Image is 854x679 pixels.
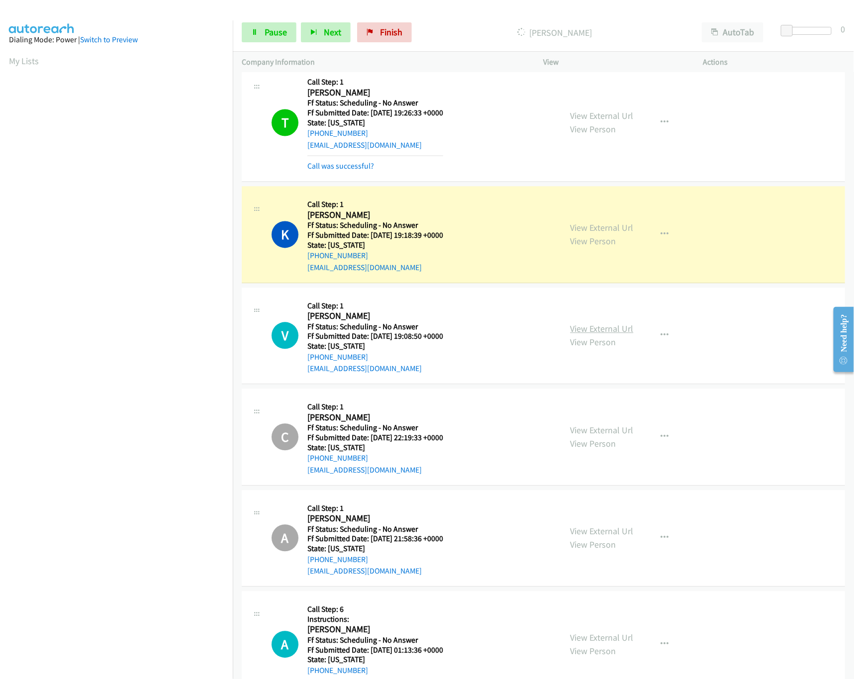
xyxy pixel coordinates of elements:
h1: V [272,322,298,349]
div: 0 [841,22,845,36]
div: The call has been skipped [272,424,298,451]
h2: [PERSON_NAME] [307,210,443,221]
a: View External Url [570,632,634,644]
a: [PHONE_NUMBER] [307,251,368,261]
h2: [PERSON_NAME] [307,88,443,99]
div: The call has been skipped [272,525,298,552]
a: [EMAIL_ADDRESS][DOMAIN_NAME] [307,364,422,374]
h5: Ff Submitted Date: [DATE] 01:13:36 +0000 [307,646,443,656]
h5: Ff Submitted Date: [DATE] 19:08:50 +0000 [307,332,443,342]
iframe: Dialpad [9,77,233,549]
a: Call was successful? [307,162,374,171]
h1: C [272,424,298,451]
h5: Ff Status: Scheduling - No Answer [307,98,443,108]
a: View External Url [570,425,634,436]
h1: T [272,109,298,136]
iframe: Resource Center [826,300,854,379]
h5: Ff Submitted Date: [DATE] 19:26:33 +0000 [307,108,443,118]
p: [PERSON_NAME] [425,26,684,39]
button: AutoTab [702,22,763,42]
h1: A [272,631,298,658]
div: The call is yet to be attempted [272,322,298,349]
a: [EMAIL_ADDRESS][DOMAIN_NAME] [307,567,422,576]
h5: State: [US_STATE] [307,443,443,453]
div: Delay between calls (in seconds) [786,27,832,35]
span: Finish [380,26,402,38]
h5: Ff Status: Scheduling - No Answer [307,322,443,332]
h1: A [272,525,298,552]
button: Next [301,22,351,42]
a: My Lists [9,55,39,67]
a: [EMAIL_ADDRESS][DOMAIN_NAME] [307,263,422,273]
h5: Call Step: 1 [307,78,443,88]
h5: Ff Submitted Date: [DATE] 19:18:39 +0000 [307,231,443,241]
p: Actions [703,56,845,68]
a: View Person [570,236,616,247]
h5: Ff Status: Scheduling - No Answer [307,636,443,646]
h1: K [272,221,298,248]
a: View Person [570,646,616,657]
h5: Instructions: [307,615,443,625]
a: View Person [570,539,616,551]
h2: [PERSON_NAME] [307,513,443,525]
a: View External Url [570,222,634,234]
a: [EMAIL_ADDRESS][DOMAIN_NAME] [307,141,422,150]
h2: [PERSON_NAME] [307,311,443,322]
h5: Call Step: 1 [307,301,443,311]
h5: State: [US_STATE] [307,544,443,554]
a: [PHONE_NUMBER] [307,555,368,565]
h5: Ff Submitted Date: [DATE] 21:58:36 +0000 [307,534,443,544]
a: Finish [357,22,412,42]
h5: Call Step: 1 [307,504,443,514]
a: View Person [570,438,616,450]
a: View Person [570,337,616,348]
h5: State: [US_STATE] [307,241,443,251]
h2: [PERSON_NAME] [307,412,443,424]
a: [PHONE_NUMBER] [307,129,368,138]
a: [PHONE_NUMBER] [307,454,368,463]
a: [EMAIL_ADDRESS][DOMAIN_NAME] [307,466,422,475]
span: Pause [265,26,287,38]
h5: State: [US_STATE] [307,655,443,665]
div: The call is yet to be attempted [272,631,298,658]
h5: Ff Status: Scheduling - No Answer [307,221,443,231]
a: View Person [570,124,616,135]
h5: Call Step: 1 [307,200,443,210]
h5: Call Step: 6 [307,605,443,615]
a: View External Url [570,526,634,537]
h5: Ff Status: Scheduling - No Answer [307,423,443,433]
a: [PHONE_NUMBER] [307,666,368,676]
h5: Call Step: 1 [307,402,443,412]
h2: [PERSON_NAME] [307,624,443,636]
a: View External Url [570,110,634,122]
h5: State: [US_STATE] [307,118,443,128]
a: Pause [242,22,296,42]
a: View External Url [570,323,634,335]
h5: Ff Status: Scheduling - No Answer [307,525,443,535]
p: View [544,56,685,68]
div: Dialing Mode: Power | [9,34,224,46]
a: [PHONE_NUMBER] [307,353,368,362]
h5: State: [US_STATE] [307,342,443,352]
a: Switch to Preview [80,35,138,44]
h5: Ff Submitted Date: [DATE] 22:19:33 +0000 [307,433,443,443]
span: Next [324,26,341,38]
p: Company Information [242,56,526,68]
